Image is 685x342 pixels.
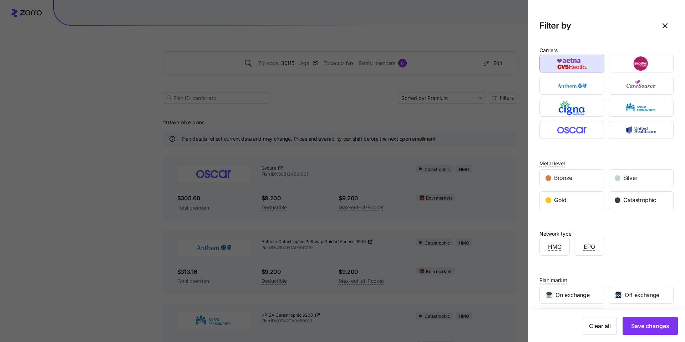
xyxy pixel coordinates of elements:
[625,291,659,300] span: Off exchange
[554,173,572,182] span: Bronze
[623,317,678,335] button: Save changes
[546,101,598,115] img: Cigna Healthcare
[583,317,617,335] button: Clear all
[631,322,669,330] span: Save changes
[584,242,595,251] span: EPO
[555,291,589,300] span: On exchange
[546,123,598,137] img: Oscar
[539,160,565,167] span: Metal level
[554,196,567,205] span: Gold
[615,79,668,93] img: CareSource
[615,56,668,71] img: Ambetter
[623,173,638,182] span: Silver
[615,101,668,115] img: Kaiser Permanente
[539,230,572,238] div: Network type
[623,196,656,205] span: Catastrophic
[548,242,562,251] span: HMO
[589,322,611,330] span: Clear all
[539,277,567,284] span: Plan market
[539,20,651,31] h1: Filter by
[546,56,598,71] img: Aetna CVS Health
[539,46,558,54] div: Carriers
[615,123,668,137] img: UnitedHealthcare
[546,79,598,93] img: Anthem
